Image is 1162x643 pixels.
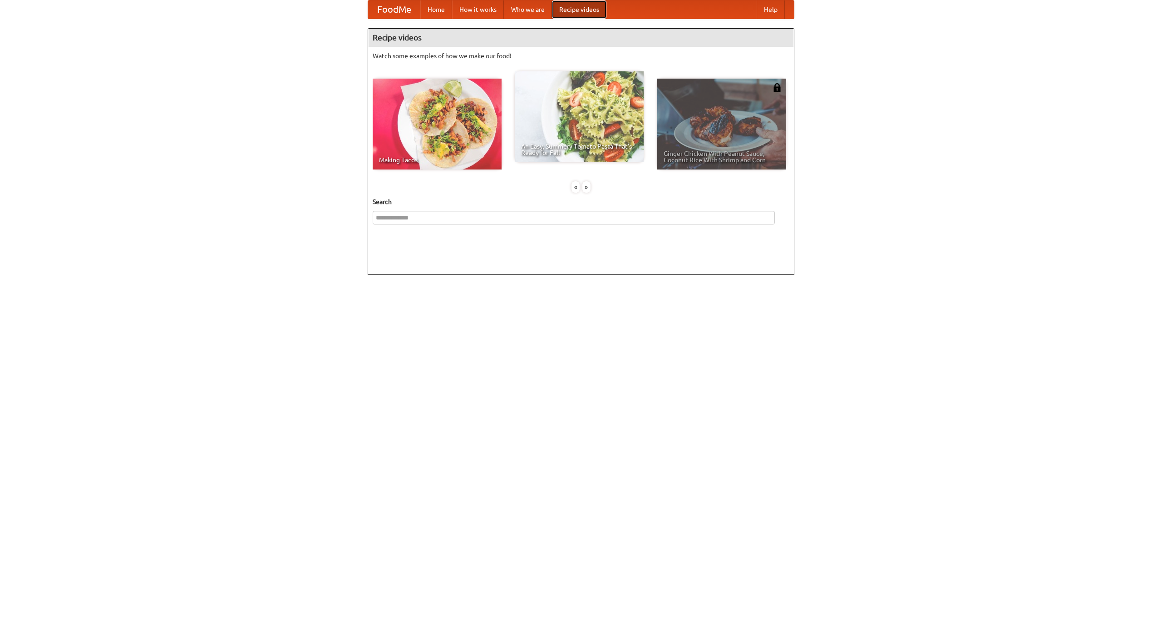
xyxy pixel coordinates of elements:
a: Home [420,0,452,19]
a: Help [757,0,785,19]
a: FoodMe [368,0,420,19]
a: How it works [452,0,504,19]
a: Recipe videos [552,0,606,19]
h5: Search [373,197,789,206]
span: An Easy, Summery Tomato Pasta That's Ready for Fall [521,143,637,156]
a: An Easy, Summery Tomato Pasta That's Ready for Fall [515,71,644,162]
h4: Recipe videos [368,29,794,47]
a: Making Tacos [373,79,502,169]
p: Watch some examples of how we make our food! [373,51,789,60]
img: 483408.png [773,83,782,92]
div: « [571,181,580,193]
div: » [582,181,591,193]
a: Who we are [504,0,552,19]
span: Making Tacos [379,157,495,163]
